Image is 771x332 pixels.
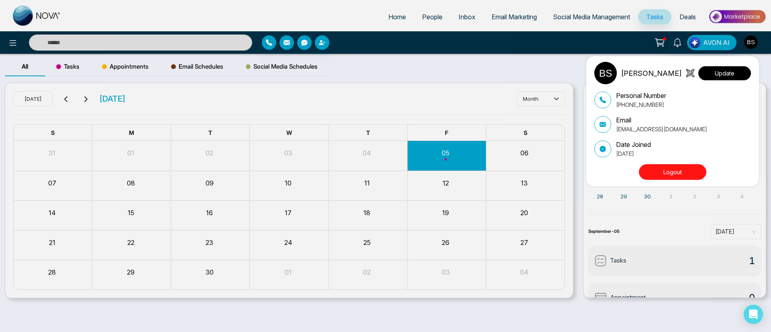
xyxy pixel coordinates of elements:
[698,66,751,80] button: Update
[639,164,706,180] button: Logout
[616,149,651,158] p: [DATE]
[616,115,707,125] p: Email
[616,91,666,100] p: Personal Number
[616,140,651,149] p: Date Joined
[621,68,682,79] p: [PERSON_NAME]
[616,125,707,133] p: [EMAIL_ADDRESS][DOMAIN_NAME]
[616,100,666,109] p: [PHONE_NUMBER]
[744,305,763,324] div: Open Intercom Messenger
